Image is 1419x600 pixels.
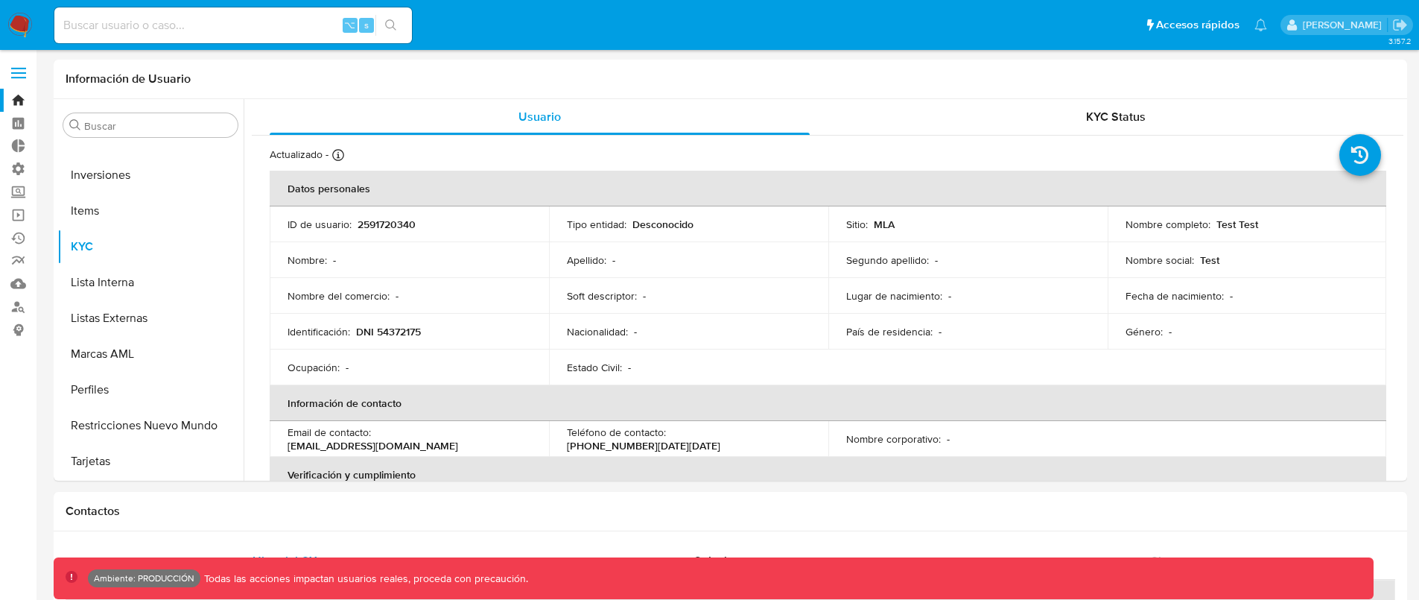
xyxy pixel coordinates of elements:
p: Lugar de nacimiento : [846,289,942,303]
button: Items [57,193,244,229]
p: Estado Civil : [567,361,622,374]
p: - [628,361,631,374]
p: Identificación : [288,325,350,338]
button: Lista Interna [57,265,244,300]
button: Perfiles [57,372,244,408]
p: DNI 54372175 [356,325,421,338]
p: - [634,325,637,338]
p: Todas las acciones impactan usuarios reales, proceda con precaución. [200,572,528,586]
th: Datos personales [270,171,1386,206]
span: KYC Status [1086,108,1146,125]
p: Nombre : [288,253,327,267]
p: omar.guzman@mercadolibre.com.co [1303,18,1387,32]
h1: Contactos [66,504,1395,519]
p: - [333,253,336,267]
span: Soluciones [694,552,753,569]
p: - [948,289,951,303]
p: ID de usuario : [288,218,352,231]
p: País de residencia : [846,325,933,338]
span: Accesos rápidos [1156,17,1239,33]
button: Buscar [69,119,81,131]
p: Ocupación : [288,361,340,374]
p: Teléfono de contacto : [567,426,666,439]
th: Información de contacto [270,385,1386,421]
button: Marcas AML [57,336,244,372]
p: - [612,253,615,267]
p: [PHONE_NUMBER][DATE][DATE] [567,439,720,452]
span: Chat [1150,552,1175,569]
p: - [643,289,646,303]
p: Ambiente: PRODUCCIÓN [94,575,194,581]
p: [EMAIL_ADDRESS][DOMAIN_NAME] [288,439,458,452]
button: Listas Externas [57,300,244,336]
button: Tarjetas [57,443,244,479]
p: Nombre completo : [1126,218,1210,231]
span: ⌥ [344,18,355,32]
button: Restricciones Nuevo Mundo [57,408,244,443]
p: Género : [1126,325,1163,338]
th: Verificación y cumplimiento [270,457,1386,493]
span: s [364,18,369,32]
p: Desconocido [632,218,693,231]
input: Buscar usuario o caso... [54,16,412,35]
p: Nombre social : [1126,253,1194,267]
p: Sitio : [846,218,868,231]
p: - [1169,325,1172,338]
p: - [396,289,399,303]
span: Usuario [518,108,561,125]
span: Historial CX [253,552,317,569]
p: Nombre del comercio : [288,289,390,303]
p: - [935,253,938,267]
button: Inversiones [57,157,244,193]
p: - [1230,289,1233,303]
p: 2591720340 [358,218,416,231]
p: Apellido : [567,253,606,267]
p: Nombre corporativo : [846,432,941,446]
a: Salir [1392,17,1408,33]
p: Fecha de nacimiento : [1126,289,1224,303]
p: MLA [874,218,895,231]
p: Segundo apellido : [846,253,929,267]
p: Test [1200,253,1219,267]
h1: Información de Usuario [66,72,191,86]
p: Email de contacto : [288,426,371,439]
p: Test Test [1216,218,1258,231]
p: Soft descriptor : [567,289,637,303]
button: search-icon [375,15,406,36]
p: Nacionalidad : [567,325,628,338]
p: - [346,361,349,374]
p: Actualizado - [270,148,328,162]
p: Tipo entidad : [567,218,626,231]
input: Buscar [84,119,232,133]
button: KYC [57,229,244,265]
p: - [947,432,950,446]
a: Notificaciones [1254,19,1267,31]
p: - [939,325,942,338]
